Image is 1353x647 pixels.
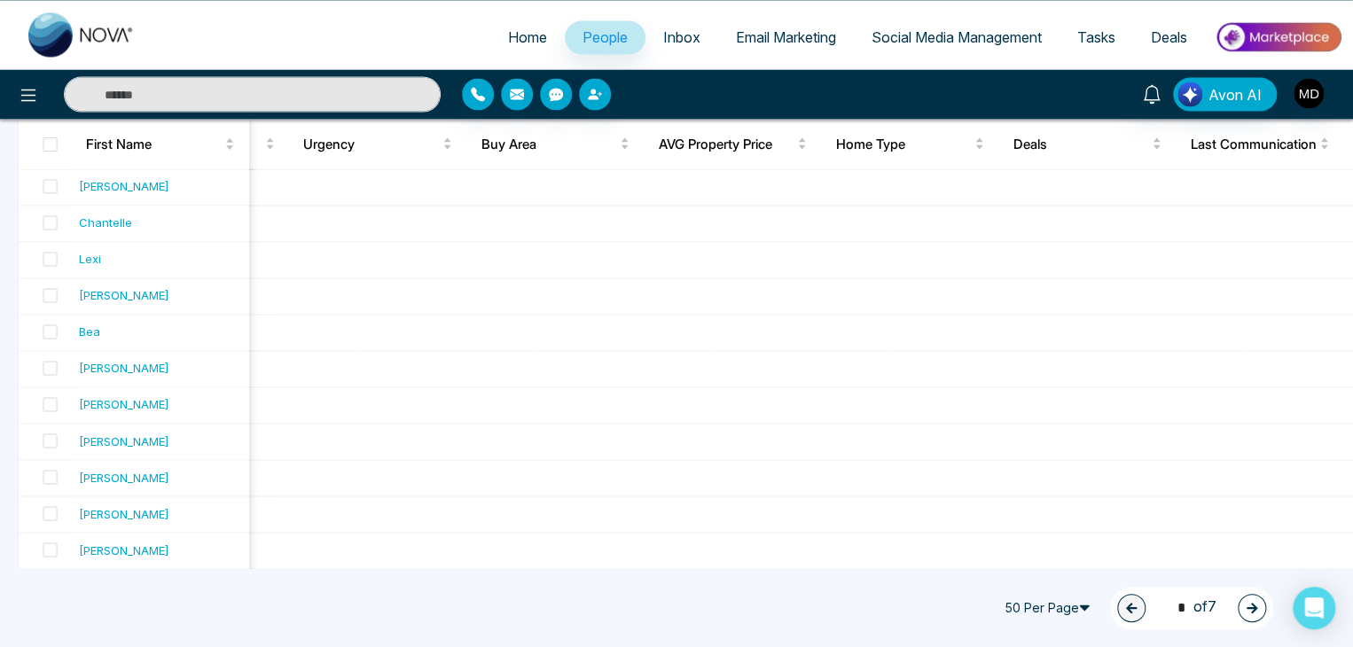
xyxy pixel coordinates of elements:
span: Urgency [303,133,439,154]
th: Deals [998,119,1176,168]
div: [PERSON_NAME] [79,504,169,522]
span: Tasks [1077,28,1115,46]
span: of 7 [1167,596,1216,620]
a: Tasks [1060,20,1133,54]
div: [PERSON_NAME] [79,432,169,449]
th: Urgency [289,119,466,168]
img: User Avatar [1294,78,1324,108]
span: 50 Per Page [997,594,1103,622]
img: Lead Flow [1177,82,1202,106]
div: [PERSON_NAME] [79,177,169,195]
span: First Name [86,133,222,154]
span: Home [508,28,547,46]
div: [PERSON_NAME] [79,468,169,486]
img: Nova CRM Logo [28,12,135,57]
div: [PERSON_NAME] [79,541,169,558]
th: AVG Property Price [644,119,821,168]
span: Inbox [663,28,700,46]
span: Buy Area [481,133,616,154]
div: Bea [79,323,100,340]
img: Market-place.gif [1214,17,1342,57]
span: People [583,28,628,46]
span: Last Communication [1190,133,1316,154]
th: First Name [72,119,249,168]
span: Home Type [835,133,971,154]
span: Deals [1151,28,1187,46]
div: Lexi [79,250,101,268]
th: Last Communication [1176,119,1353,168]
div: [PERSON_NAME] [79,286,169,304]
button: Avon AI [1173,77,1277,111]
div: Open Intercom Messenger [1293,587,1335,629]
span: Avon AI [1208,83,1262,105]
div: Chantelle [79,214,132,231]
div: [PERSON_NAME] [79,395,169,413]
a: Inbox [645,20,718,54]
span: AVG Property Price [658,133,794,154]
a: Deals [1133,20,1205,54]
a: People [565,20,645,54]
div: [PERSON_NAME] [79,359,169,377]
th: Buy Area [466,119,644,168]
a: Social Media Management [854,20,1060,54]
a: Email Marketing [718,20,854,54]
th: Home Type [821,119,998,168]
a: Home [490,20,565,54]
span: Social Media Management [872,28,1042,46]
span: Email Marketing [736,28,836,46]
span: Deals [1013,133,1148,154]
